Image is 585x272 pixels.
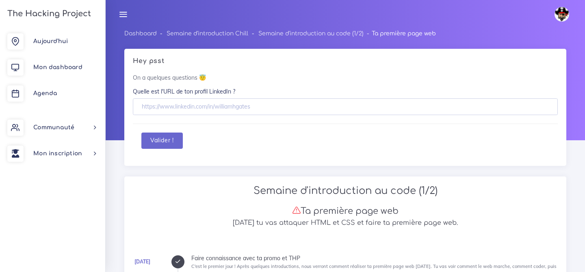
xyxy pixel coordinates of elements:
input: https://www.linkedin.com/in/williamhgates [133,98,558,115]
h3: The Hacking Project [5,9,91,18]
h2: Semaine d'introduction au code (1/2) [133,185,558,197]
a: [DATE] [134,259,150,265]
img: avatar [555,7,569,22]
h3: Ta première page web [133,206,558,216]
h5: [DATE] tu vas attaquer HTML et CSS et faire ta première page web. [133,219,558,227]
li: Ta première page web [364,28,436,39]
a: Semaine d'introduction Chill [167,30,248,37]
a: Dashboard [124,30,157,37]
a: Semaine d'introduction au code (1/2) [258,30,364,37]
div: Faire connaissance avec ta promo et THP [191,255,558,261]
h5: Hey psst [133,57,558,65]
span: Communauté [33,124,74,131]
span: Agenda [33,90,57,96]
label: Quelle est l'URL de ton profil LinkedIn ? [133,87,235,96]
button: Valider ! [141,133,183,149]
span: Aujourd'hui [33,38,68,44]
span: Mon inscription [33,150,82,157]
span: Mon dashboard [33,64,82,70]
p: On a quelques questions 😇 [133,74,558,82]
